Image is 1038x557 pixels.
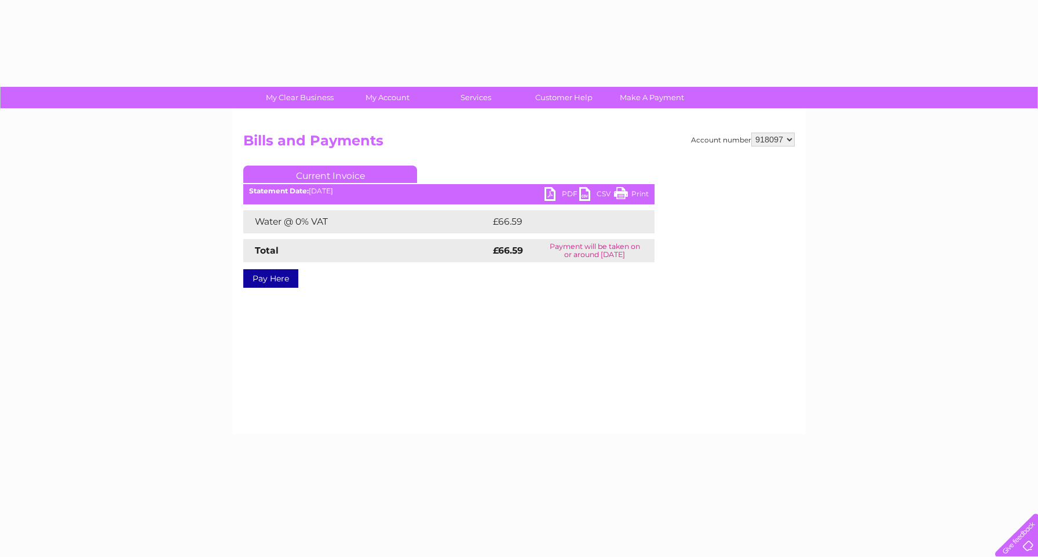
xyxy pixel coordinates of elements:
a: CSV [579,187,614,204]
td: £66.59 [490,210,631,233]
a: Print [614,187,649,204]
div: [DATE] [243,187,655,195]
td: Payment will be taken on or around [DATE] [535,239,655,262]
div: Account number [691,133,795,146]
td: Water @ 0% VAT [243,210,490,233]
h2: Bills and Payments [243,133,795,155]
a: My Account [340,87,436,108]
a: Customer Help [516,87,612,108]
a: Services [428,87,524,108]
a: Current Invoice [243,166,417,183]
a: Pay Here [243,269,298,288]
strong: £66.59 [493,245,523,256]
strong: Total [255,245,279,256]
a: Make A Payment [604,87,700,108]
b: Statement Date: [249,186,309,195]
a: My Clear Business [252,87,348,108]
a: PDF [544,187,579,204]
